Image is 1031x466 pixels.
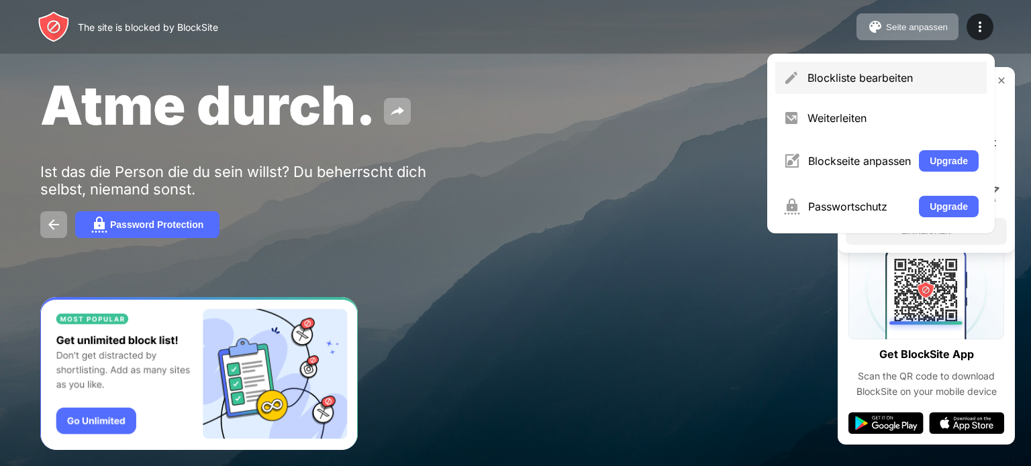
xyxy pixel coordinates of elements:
[886,22,948,32] div: Seite anpassen
[783,70,799,86] img: menu-pencil.svg
[879,345,974,364] div: Get BlockSite App
[807,111,979,125] div: Weiterleiten
[867,19,883,35] img: pallet.svg
[848,369,1004,399] div: Scan the QR code to download BlockSite on your mobile device
[808,154,911,168] div: Blockseite anpassen
[38,11,70,43] img: header-logo.svg
[783,153,800,169] img: menu-customize.svg
[919,196,979,217] button: Upgrade
[40,163,455,198] div: Ist das die Person die du sein willst? Du beherrscht dich selbst, niemand sonst.
[46,217,62,233] img: back.svg
[919,150,979,172] button: Upgrade
[972,19,988,35] img: menu-icon.svg
[783,198,800,215] img: menu-password.svg
[91,217,107,233] img: password.svg
[40,72,376,137] span: Atme durch.
[78,21,218,33] div: The site is blocked by BlockSite
[808,200,911,213] div: Passwortschutz
[856,13,959,40] button: Seite anpassen
[996,75,1007,86] img: rate-us-close.svg
[929,412,1004,434] img: app-store.svg
[110,219,203,230] div: Password Protection
[807,71,979,84] div: Blockliste bearbeiten
[783,110,799,126] img: menu-redirect.svg
[75,211,219,238] button: Password Protection
[389,103,405,119] img: share.svg
[848,412,924,434] img: google-play.svg
[40,297,358,451] iframe: Banner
